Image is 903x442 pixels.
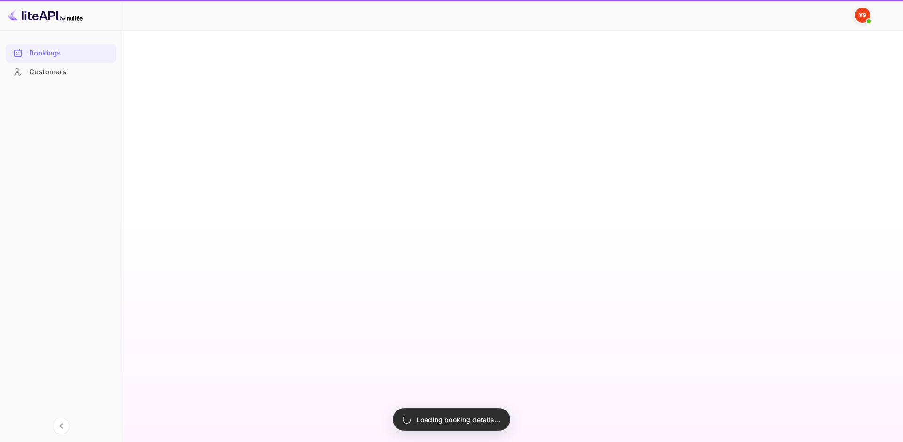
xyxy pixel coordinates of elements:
div: Bookings [29,48,111,59]
img: Yandex Support [855,8,870,23]
p: Loading booking details... [417,415,500,425]
div: Customers [6,63,116,81]
a: Customers [6,63,116,80]
img: LiteAPI logo [8,8,83,23]
button: Collapse navigation [53,418,70,434]
div: Bookings [6,44,116,63]
div: Customers [29,67,111,78]
a: Bookings [6,44,116,62]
